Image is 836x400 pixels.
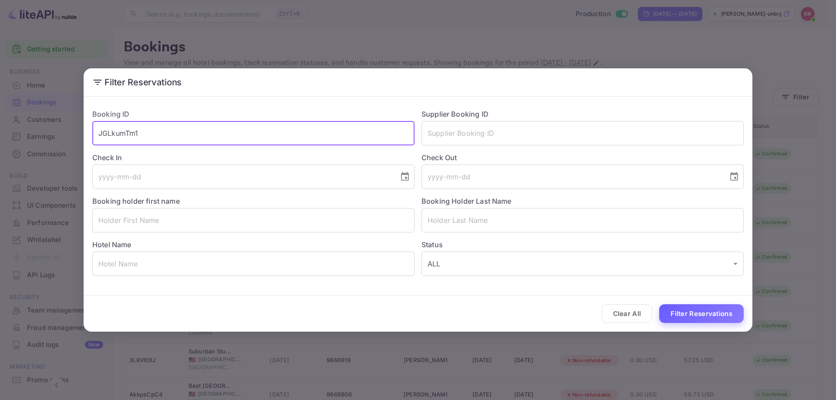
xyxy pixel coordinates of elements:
[602,304,653,323] button: Clear All
[92,165,393,189] input: yyyy-mm-dd
[92,240,131,249] label: Hotel Name
[396,168,414,185] button: Choose date
[84,68,752,96] h2: Filter Reservations
[421,239,744,250] label: Status
[659,304,744,323] button: Filter Reservations
[92,110,130,118] label: Booking ID
[421,110,489,118] label: Supplier Booking ID
[92,152,415,163] label: Check In
[421,208,744,232] input: Holder Last Name
[92,252,415,276] input: Hotel Name
[92,121,415,145] input: Booking ID
[421,121,744,145] input: Supplier Booking ID
[725,168,743,185] button: Choose date
[421,152,744,163] label: Check Out
[421,197,512,205] label: Booking Holder Last Name
[421,165,722,189] input: yyyy-mm-dd
[92,208,415,232] input: Holder First Name
[92,197,180,205] label: Booking holder first name
[421,252,744,276] div: ALL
